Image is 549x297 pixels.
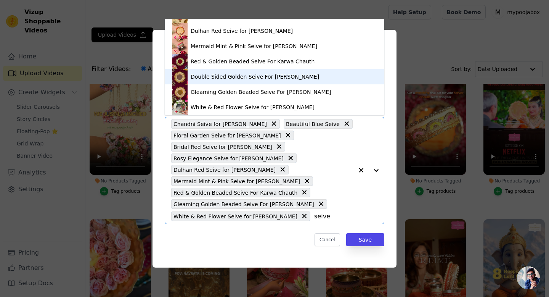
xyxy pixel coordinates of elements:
[173,165,276,174] span: Dulhan Red Seive for [PERSON_NAME]
[172,84,188,100] img: product thumbnail
[191,88,331,96] div: Gleaming Golden Beaded Seive For [PERSON_NAME]
[172,54,188,69] img: product thumbnail
[286,119,340,128] span: Beautiful Blue Seive
[173,177,300,186] span: Mermaid Mint & Pink Seive for [PERSON_NAME]
[172,69,188,84] img: product thumbnail
[191,42,317,50] div: Mermaid Mint & Pink Seive for [PERSON_NAME]
[172,39,188,54] img: product thumbnail
[191,27,293,35] div: Dulhan Red Seive for [PERSON_NAME]
[172,23,188,39] img: product thumbnail
[517,266,540,289] div: Open chat
[173,200,314,208] span: Gleaming Golden Beaded Seive For [PERSON_NAME]
[173,119,267,128] span: Chandni Seive for [PERSON_NAME]
[173,188,297,197] span: Red & Golden Beaded Seive For Karwa Chauth
[191,73,319,81] div: Double Sided Golden Seive For [PERSON_NAME]
[346,233,384,246] button: Save
[173,142,272,151] span: Bridal Red Seive for [PERSON_NAME]
[173,154,284,163] span: Rosy Elegance Seive for [PERSON_NAME]
[173,131,281,140] span: Floral Garden Seive for [PERSON_NAME]
[191,103,315,111] div: White & Red Flower Seive for [PERSON_NAME]
[315,233,340,246] button: Cancel
[191,58,315,65] div: Red & Golden Beaded Seive For Karwa Chauth
[172,100,188,115] img: product thumbnail
[173,212,297,221] span: White & Red Flower Seive for [PERSON_NAME]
